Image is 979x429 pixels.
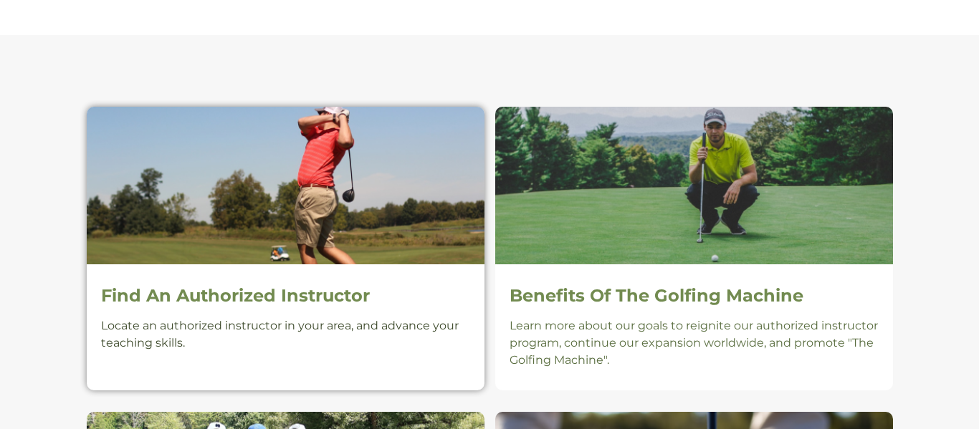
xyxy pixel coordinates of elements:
[510,286,879,307] h2: Benefits Of The Golfing Machine
[101,286,470,307] h2: Find An Authorized Instructor
[101,317,470,352] p: Locate an authorized instructor in your area, and advance your teaching skills.
[510,317,879,369] p: Learn more about our goals to reignite our authorized instructor program, continue our expansion ...
[495,107,893,390] a: Benefits Of The Golfing Machine Learn more about our goals to reignite our authorized instructor ...
[87,107,484,390] a: Find An Authorized Instructor Locate an authorized instructor in your area, and advance your teac...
